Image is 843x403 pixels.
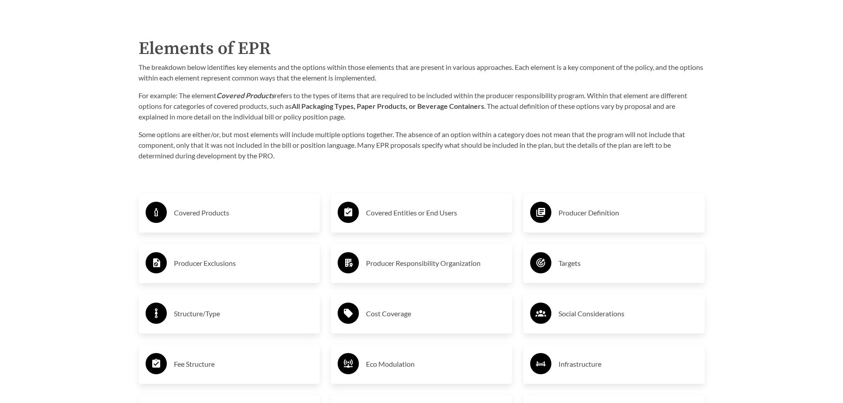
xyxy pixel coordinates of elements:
[366,307,505,321] h3: Cost Coverage
[292,102,484,110] strong: All Packaging Types, Paper Products, or Beverage Containers
[558,206,698,220] h3: Producer Definition
[366,357,505,371] h3: Eco Modulation
[174,206,313,220] h3: Covered Products
[139,35,705,62] h2: Elements of EPR
[366,206,505,220] h3: Covered Entities or End Users
[558,256,698,270] h3: Targets
[139,90,705,122] p: For example: The element refers to the types of items that are required to be included within the...
[174,256,313,270] h3: Producer Exclusions
[216,91,274,100] strong: Covered Products
[558,307,698,321] h3: Social Considerations
[139,129,705,161] p: Some options are either/or, but most elements will include multiple options together. The absence...
[558,357,698,371] h3: Infrastructure
[366,256,505,270] h3: Producer Responsibility Organization
[174,307,313,321] h3: Structure/Type
[139,62,705,83] p: The breakdown below identifies key elements and the options within those elements that are presen...
[174,357,313,371] h3: Fee Structure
